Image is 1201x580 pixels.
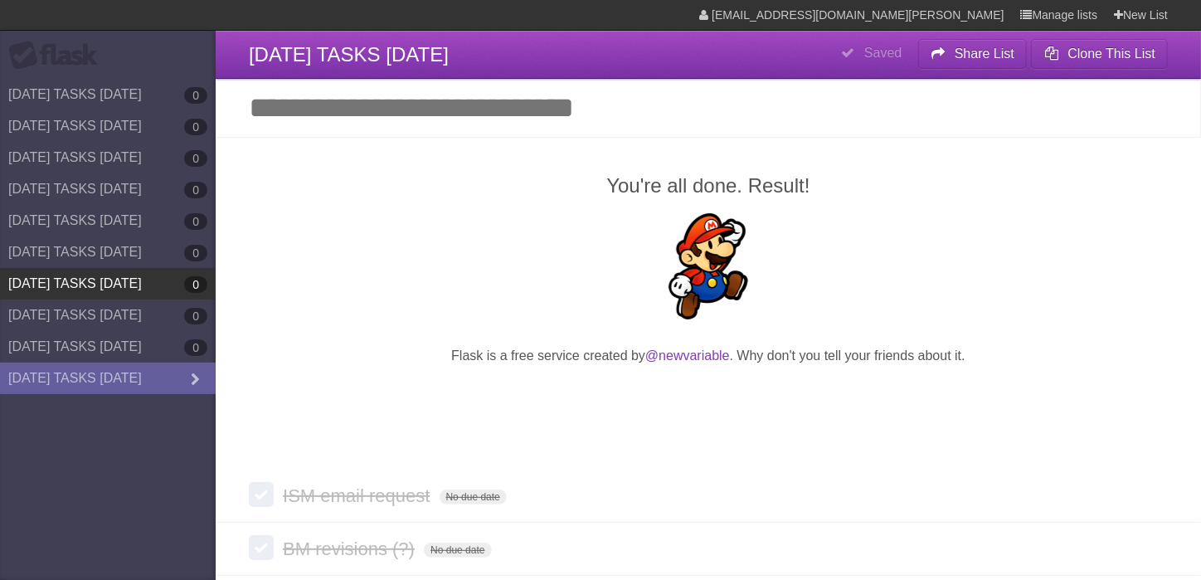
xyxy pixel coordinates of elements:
button: Clone This List [1031,39,1168,69]
b: Share List [955,46,1014,61]
b: Clone This List [1067,46,1155,61]
a: @newvariable [645,348,730,363]
b: 0 [184,87,207,104]
iframe: X Post Button [678,387,738,410]
span: [DATE] TASKS [DATE] [249,43,449,66]
img: Super Mario [655,213,761,319]
b: 0 [184,119,207,135]
label: Done [249,535,274,560]
div: Flask [8,41,108,71]
button: Share List [918,39,1028,69]
b: 0 [184,213,207,230]
p: Flask is a free service created by . Why don't you tell your friends about it. [249,346,1168,366]
span: No due date [424,543,491,558]
b: 0 [184,150,207,167]
b: Saved [864,46,902,60]
span: ISM email request [283,485,434,506]
b: 0 [184,308,207,324]
b: 0 [184,245,207,261]
span: No due date [440,490,507,504]
b: 0 [184,182,207,198]
label: Done [249,482,274,507]
h2: You're all done. Result! [249,171,1168,201]
b: 0 [184,339,207,356]
b: 0 [184,276,207,293]
span: BM revisions (?) [283,539,419,559]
